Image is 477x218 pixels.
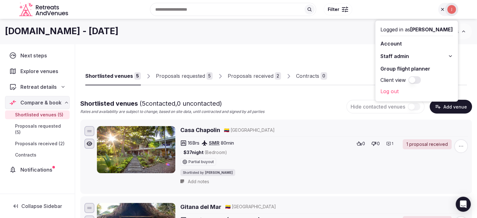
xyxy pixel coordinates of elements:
[80,109,264,114] p: Rates and availability are subject to change, based on site data, until contracted and signed by ...
[156,72,205,80] div: Proposals requested
[225,204,231,210] button: 🇨🇴
[296,67,327,85] a: Contracts0
[380,86,453,96] a: Log out
[362,141,365,147] span: 0
[140,100,222,107] span: ( 5 contacted, 0 uncontacted)
[180,126,220,134] a: Casa Chapolin
[15,112,63,118] span: Shortlisted venues (5)
[324,3,352,15] button: Filter
[5,163,70,176] a: Notifications
[20,83,57,91] span: Retreat details
[20,166,55,173] span: Notifications
[228,67,281,85] a: Proposals received2
[188,160,214,164] span: Partial buyout
[5,139,70,148] a: Proposals received (2)
[380,51,453,61] button: Staff admin
[321,72,327,80] div: 0
[21,203,62,209] span: Collapse Sidebar
[20,52,50,59] span: Next steps
[5,199,70,213] button: Collapse Sidebar
[15,141,65,147] span: Proposals received (2)
[351,104,405,110] span: Hide contacted venues
[20,99,61,106] span: Compare & book
[392,141,393,146] span: 1
[85,72,133,80] div: Shortlisted venues
[456,197,471,212] div: Open Intercom Messenger
[403,139,452,149] a: 1 proposal received
[19,3,69,17] a: Visit the homepage
[19,3,69,17] svg: Retreats and Venues company logo
[410,26,453,33] span: [PERSON_NAME]
[430,100,472,114] button: Add venue
[188,140,199,146] span: 16 Brs
[134,72,141,80] div: 5
[231,127,275,133] span: [GEOGRAPHIC_DATA]
[5,110,70,119] a: Shortlisted venues (5)
[15,123,67,136] span: Proposals requested (5)
[5,151,70,159] a: Contracts
[206,72,213,80] div: 5
[380,52,409,60] span: Staff admin
[204,150,227,155] span: (Bedroom)
[296,72,319,80] div: Contracts
[275,72,281,80] div: 2
[380,39,453,49] a: Account
[85,67,141,85] a: Shortlisted venues5
[5,25,119,37] h1: [DOMAIN_NAME] - [DATE]
[156,67,213,85] a: Proposals requested5
[224,127,229,133] button: 🇨🇴
[188,178,209,185] span: Add notes
[5,49,70,62] a: Next steps
[180,203,221,211] a: Gitana del Mar
[447,5,456,14] img: Joanna Asiukiewicz
[97,126,175,173] img: Casa Chapolin
[205,170,233,175] span: [PERSON_NAME]
[183,149,227,156] span: $37 night
[380,76,406,84] label: Client view
[80,100,222,107] span: Shortlisted venues
[225,204,231,209] span: 🇨🇴
[20,67,61,75] span: Explore venues
[380,26,453,33] div: Logged in as
[209,140,220,146] a: SMR
[221,140,234,146] span: 80 min
[5,122,70,137] a: Proposals requested (5)
[369,139,382,148] button: 0
[355,139,367,148] button: 0
[232,204,276,210] span: [GEOGRAPHIC_DATA]
[380,64,453,74] a: Group flight planner
[5,65,70,78] a: Explore venues
[180,169,235,176] div: Shortlisted by
[328,6,339,13] span: Filter
[15,152,36,158] span: Contracts
[228,72,273,80] div: Proposals received
[377,141,380,147] span: 0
